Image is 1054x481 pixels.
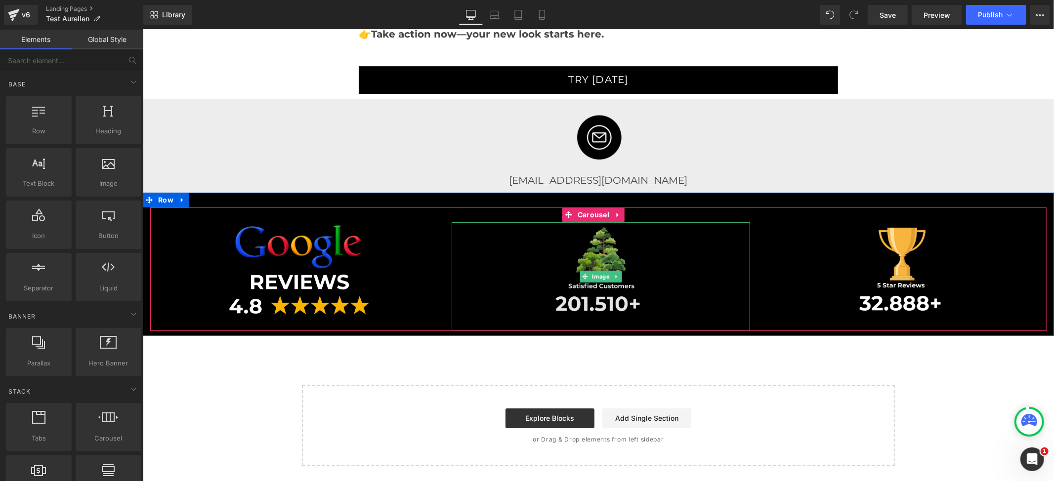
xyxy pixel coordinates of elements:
span: Image [79,178,138,189]
button: Redo [844,5,864,25]
a: Global Style [72,30,143,49]
a: v6 [4,5,38,25]
span: Tabs [9,433,69,443]
span: Carousel [79,433,138,443]
span: Save [880,10,896,20]
a: Landing Pages [46,5,143,13]
a: TRY [DATE] [216,37,695,64]
span: Image [448,241,469,253]
span: Heading [79,126,138,136]
span: Base [7,80,27,89]
button: Undo [820,5,840,25]
span: Row [13,163,33,178]
a: New Library [143,5,192,25]
div: v6 [20,8,32,21]
button: Publish [966,5,1026,25]
span: Test Aurelien [46,15,89,23]
span: 1 [1041,447,1049,455]
a: Expand / Collapse [468,241,479,253]
span: Button [79,231,138,241]
iframe: Intercom live chat [1020,447,1044,471]
span: Row [9,126,69,136]
span: Parallax [9,358,69,368]
span: Hero Banner [79,358,138,368]
a: Expand / Collapse [33,163,46,178]
span: Icon [9,231,69,241]
span: Liquid [79,283,138,293]
a: Expand / Collapse [469,178,482,193]
a: Mobile [530,5,554,25]
span: Publish [978,11,1003,19]
a: Tablet [506,5,530,25]
p: [EMAIL_ADDRESS][DOMAIN_NAME] [7,143,904,158]
button: More [1030,5,1050,25]
a: Explore Blocks [363,379,452,399]
a: Laptop [483,5,506,25]
span: Text Block [9,178,69,189]
span: Stack [7,387,32,396]
a: Desktop [459,5,483,25]
p: or Drag & Drop elements from left sidebar [175,406,736,413]
a: Add Single Section [460,379,548,399]
span: Preview [924,10,950,20]
span: Library [162,10,185,19]
span: Banner [7,312,37,321]
span: Carousel [432,178,469,193]
span: Separator [9,283,69,293]
a: Preview [912,5,962,25]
